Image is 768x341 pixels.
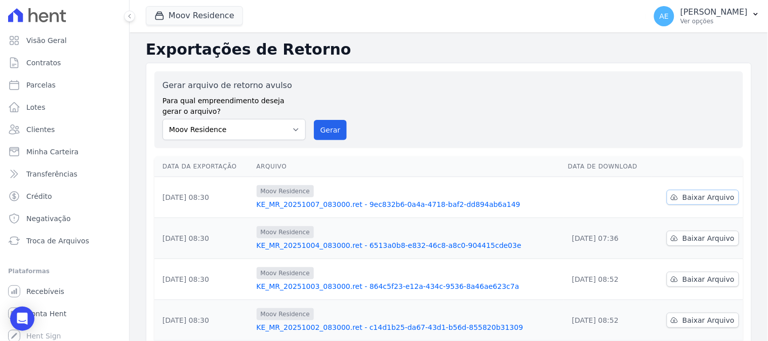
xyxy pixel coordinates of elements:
[26,124,55,135] span: Clientes
[680,17,748,25] p: Ver opções
[564,259,652,300] td: [DATE] 08:52
[4,75,125,95] a: Parcelas
[4,208,125,229] a: Negativação
[682,233,735,243] span: Baixar Arquivo
[26,169,77,179] span: Transferências
[26,191,52,201] span: Crédito
[257,267,314,279] span: Moov Residence
[4,53,125,73] a: Contratos
[682,274,735,284] span: Baixar Arquivo
[660,13,669,20] span: AE
[154,218,253,259] td: [DATE] 08:30
[667,190,739,205] a: Baixar Arquivo
[564,300,652,341] td: [DATE] 08:52
[154,156,253,177] th: Data da Exportação
[257,226,314,238] span: Moov Residence
[4,142,125,162] a: Minha Carteira
[10,307,34,331] div: Open Intercom Messenger
[257,185,314,197] span: Moov Residence
[4,30,125,51] a: Visão Geral
[26,147,78,157] span: Minha Carteira
[26,214,71,224] span: Negativação
[26,309,66,319] span: Conta Hent
[4,164,125,184] a: Transferências
[26,35,67,46] span: Visão Geral
[163,92,306,117] label: Para qual empreendimento deseja gerar o arquivo?
[257,199,560,209] a: KE_MR_20251007_083000.ret - 9ec832b6-0a4a-4718-baf2-dd894ab6a149
[154,259,253,300] td: [DATE] 08:30
[667,313,739,328] a: Baixar Arquivo
[4,97,125,117] a: Lotes
[257,240,560,250] a: KE_MR_20251004_083000.ret - 6513a0b8-e832-46c8-a8c0-904415cde03e
[667,272,739,287] a: Baixar Arquivo
[154,177,253,218] td: [DATE] 08:30
[4,186,125,206] a: Crédito
[253,156,564,177] th: Arquivo
[26,80,56,90] span: Parcelas
[26,58,61,68] span: Contratos
[4,281,125,302] a: Recebíveis
[26,286,64,296] span: Recebíveis
[680,7,748,17] p: [PERSON_NAME]
[682,315,735,325] span: Baixar Arquivo
[146,6,243,25] button: Moov Residence
[26,102,46,112] span: Lotes
[8,265,121,277] div: Plataformas
[314,120,347,140] button: Gerar
[564,156,652,177] th: Data de Download
[26,236,89,246] span: Troca de Arquivos
[154,300,253,341] td: [DATE] 08:30
[4,231,125,251] a: Troca de Arquivos
[682,192,735,202] span: Baixar Arquivo
[646,2,768,30] button: AE [PERSON_NAME] Ver opções
[257,308,314,320] span: Moov Residence
[257,281,560,291] a: KE_MR_20251003_083000.ret - 864c5f23-e12a-434c-9536-8a46ae623c7a
[4,304,125,324] a: Conta Hent
[667,231,739,246] a: Baixar Arquivo
[163,79,306,92] label: Gerar arquivo de retorno avulso
[4,119,125,140] a: Clientes
[257,322,560,332] a: KE_MR_20251002_083000.ret - c14d1b25-da67-43d1-b56d-855820b31309
[564,218,652,259] td: [DATE] 07:36
[146,40,752,59] h2: Exportações de Retorno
